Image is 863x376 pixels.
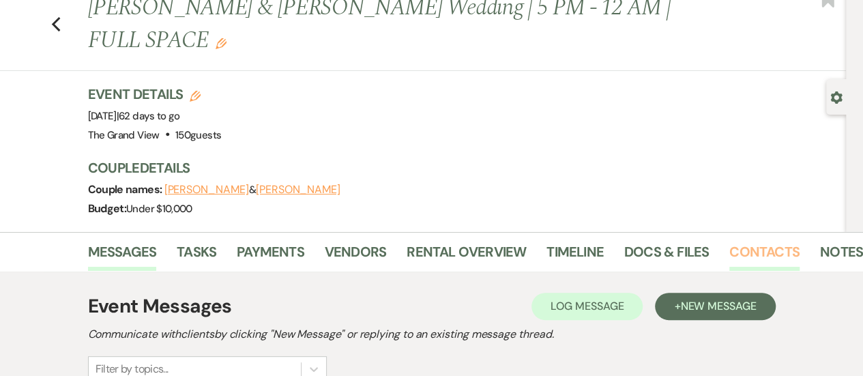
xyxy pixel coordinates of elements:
a: Messages [88,241,157,271]
button: +New Message [655,293,775,320]
span: Under $10,000 [126,202,192,216]
button: Edit [216,37,226,49]
button: Open lead details [830,90,843,103]
a: Timeline [546,241,604,271]
button: [PERSON_NAME] [256,184,340,195]
h1: Event Messages [88,292,232,321]
a: Vendors [325,241,386,271]
h3: Couple Details [88,158,833,177]
span: & [164,183,340,197]
span: | [117,109,180,123]
span: Budget: [88,201,127,216]
span: Couple names: [88,182,164,197]
a: Docs & Files [624,241,709,271]
a: Contacts [729,241,800,271]
h3: Event Details [88,85,222,104]
span: 150 guests [175,128,221,142]
button: Log Message [531,293,643,320]
a: Rental Overview [407,241,526,271]
button: [PERSON_NAME] [164,184,249,195]
span: The Grand View [88,128,160,142]
a: Notes [820,241,863,271]
a: Payments [237,241,304,271]
span: 62 days to go [119,109,180,123]
h2: Communicate with clients by clicking "New Message" or replying to an existing message thread. [88,326,776,343]
span: Log Message [551,299,624,313]
span: [DATE] [88,109,180,123]
a: Tasks [177,241,216,271]
span: New Message [680,299,756,313]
